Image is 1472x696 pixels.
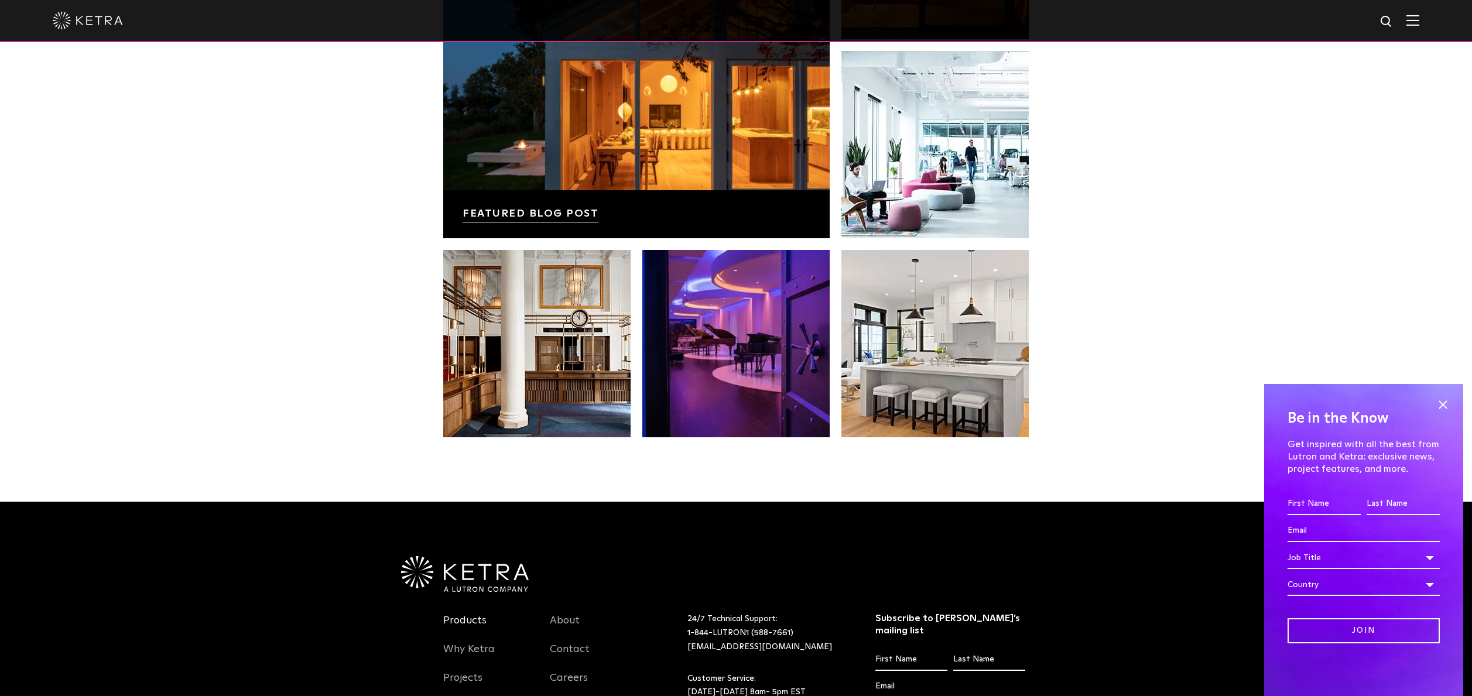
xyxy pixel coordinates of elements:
input: Email [1288,520,1440,542]
a: Products [443,614,487,641]
img: Ketra-aLutronCo_White_RGB [401,556,529,592]
a: [EMAIL_ADDRESS][DOMAIN_NAME] [687,643,832,651]
a: 1-844-LUTRON1 (588-7661) [687,629,793,637]
input: First Name [1288,493,1361,515]
div: Job Title [1288,547,1440,569]
h4: Be in the Know [1288,407,1440,430]
img: Hamburger%20Nav.svg [1406,15,1419,26]
p: Get inspired with all the best from Lutron and Ketra: exclusive news, project features, and more. [1288,438,1440,475]
input: Last Name [953,649,1025,671]
p: 24/7 Technical Support: [687,612,846,654]
img: ketra-logo-2019-white [53,12,123,29]
a: About [550,614,580,641]
input: First Name [875,649,947,671]
a: Why Ketra [443,643,495,670]
img: search icon [1379,15,1394,29]
input: Join [1288,618,1440,643]
h3: Subscribe to [PERSON_NAME]’s mailing list [875,612,1026,637]
div: Country [1288,574,1440,596]
input: Last Name [1367,493,1440,515]
a: Contact [550,643,590,670]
